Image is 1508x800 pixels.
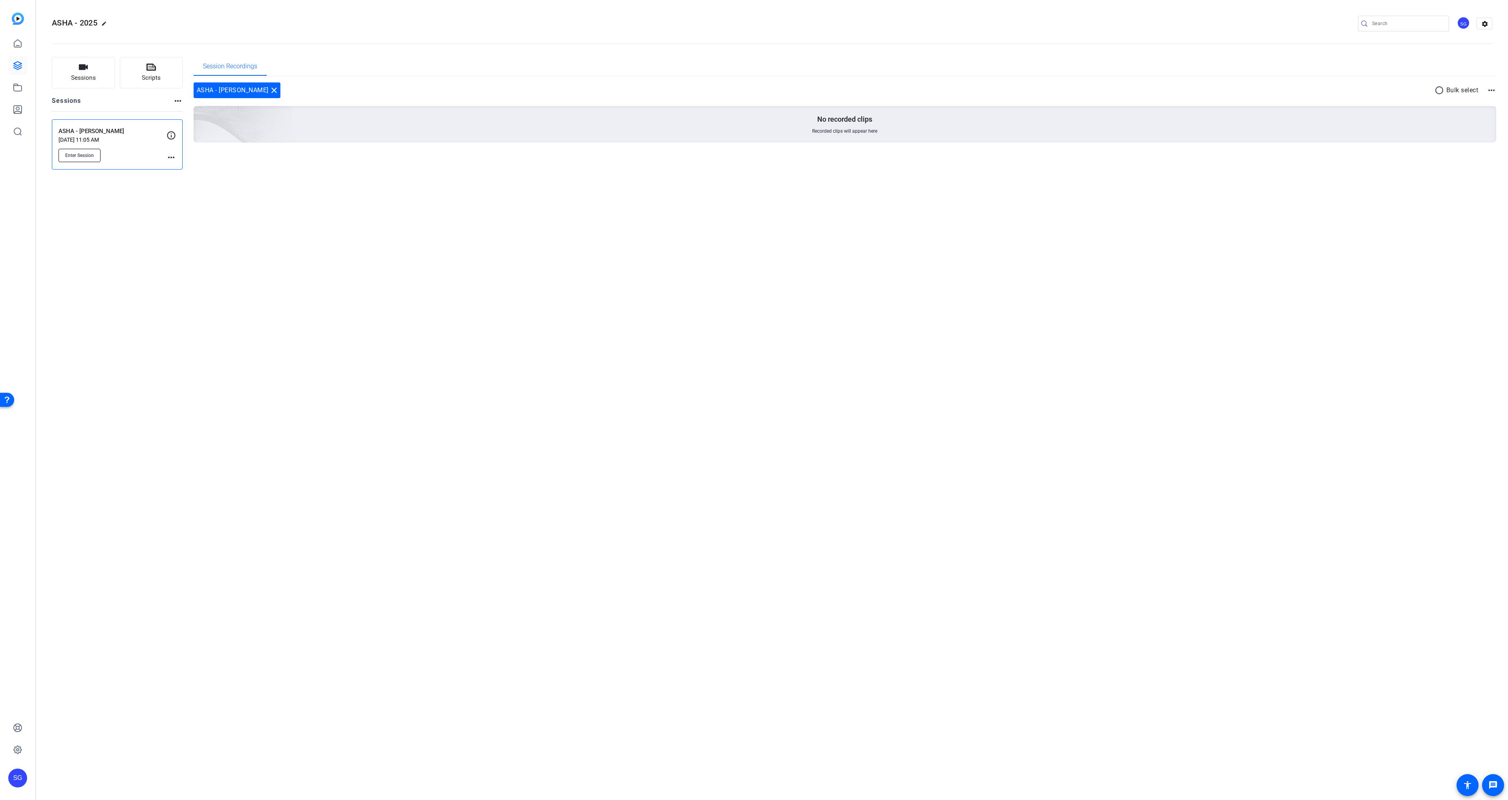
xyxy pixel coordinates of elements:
[52,18,97,27] span: ASHA - 2025
[1435,86,1446,95] mat-icon: radio_button_unchecked
[173,96,183,106] mat-icon: more_horiz
[812,128,877,134] span: Recorded clips will appear here
[1446,86,1479,95] p: Bulk select
[71,73,96,82] span: Sessions
[120,57,183,88] button: Scripts
[817,115,872,124] p: No recorded clips
[106,28,293,199] img: embarkstudio-empty-session.png
[167,153,176,162] mat-icon: more_horiz
[142,73,161,82] span: Scripts
[203,63,257,69] span: Session Recordings
[1463,780,1472,790] mat-icon: accessibility
[269,86,279,95] mat-icon: close
[59,149,101,162] button: Enter Session
[52,96,81,111] h2: Sessions
[52,57,115,88] button: Sessions
[194,82,280,98] div: ASHA - [PERSON_NAME]
[65,152,94,159] span: Enter Session
[59,127,167,136] p: ASHA - [PERSON_NAME]
[1457,16,1470,29] div: SG
[1457,16,1471,30] ngx-avatar: Scott Grant
[1487,86,1496,95] mat-icon: more_horiz
[1477,18,1493,30] mat-icon: settings
[1372,19,1443,28] input: Search
[59,137,167,143] p: [DATE] 11:05 AM
[12,13,24,25] img: blue-gradient.svg
[101,21,111,30] mat-icon: edit
[1488,780,1498,790] mat-icon: message
[8,769,27,787] div: SG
